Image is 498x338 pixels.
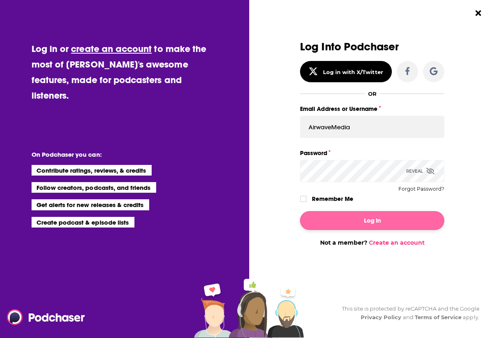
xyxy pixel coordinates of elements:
li: Get alerts for new releases & credits [32,199,149,210]
label: Remember Me [312,194,353,204]
div: This site is protected by reCAPTCHA and the Google and apply. [335,304,480,322]
a: Terms of Service [415,314,462,320]
label: Email Address or Username [300,104,444,114]
li: Create podcast & episode lists [32,217,134,228]
label: Password [300,148,444,158]
li: On Podchaser you can: [32,151,196,158]
a: Privacy Policy [361,314,402,320]
li: Follow creators, podcasts, and friends [32,182,157,193]
li: Contribute ratings, reviews, & credits [32,165,152,176]
button: Close Button [471,5,486,21]
div: Log in with X/Twitter [323,69,383,75]
div: OR [368,90,377,97]
a: create an account [71,43,152,54]
img: Podchaser - Follow, Share and Rate Podcasts [7,309,86,325]
button: Log In [300,211,444,230]
div: Not a member? [300,239,444,246]
button: Forgot Password? [398,186,444,192]
h3: Log Into Podchaser [300,41,444,53]
a: Podchaser - Follow, Share and Rate Podcasts [7,309,79,325]
div: Reveal [406,160,434,182]
a: Create an account [369,239,425,246]
input: Email Address or Username [300,116,444,138]
button: Log in with X/Twitter [300,61,392,82]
